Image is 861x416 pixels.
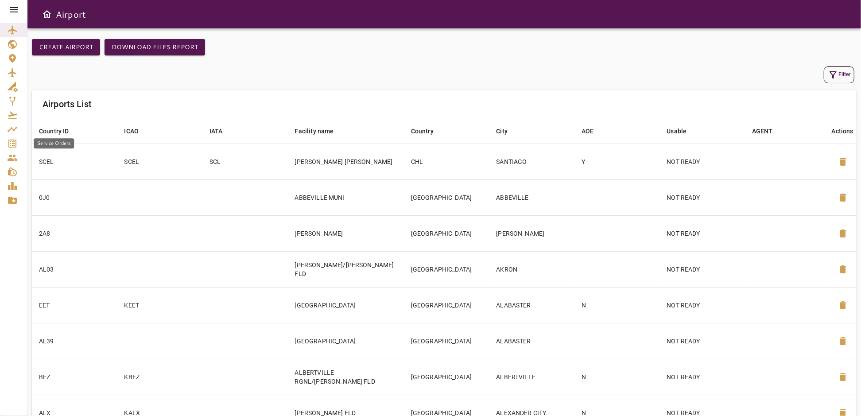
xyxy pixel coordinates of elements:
button: Delete Airport [833,223,854,244]
td: [PERSON_NAME] [PERSON_NAME] [288,144,404,179]
td: [GEOGRAPHIC_DATA] [404,323,489,359]
td: KBFZ [117,359,203,395]
span: AGENT [752,126,784,136]
span: Facility name [295,126,345,136]
button: Open drawer [38,5,56,23]
button: Delete Airport [833,259,854,280]
button: Delete Airport [833,151,854,172]
h6: Airports List [43,97,92,111]
span: delete [838,228,849,239]
td: Y [574,144,660,179]
p: NOT READY [667,157,738,166]
td: ALBERTVILLE RGNL/[PERSON_NAME] FLD [288,359,404,395]
span: delete [838,300,849,311]
span: Usable [667,126,698,136]
h6: Airport [56,7,86,21]
span: City [496,126,519,136]
td: CHL [404,144,489,179]
span: delete [838,264,849,275]
div: Country ID [39,126,69,136]
td: ABBEVILLE [489,179,574,215]
td: BFZ [32,359,117,395]
p: NOT READY [667,229,738,238]
p: NOT READY [667,193,738,202]
td: AL03 [32,251,117,287]
td: [GEOGRAPHIC_DATA] [404,359,489,395]
div: ICAO [124,126,139,136]
div: Country [411,126,434,136]
button: Delete Airport [833,366,854,388]
td: ALBERTVILLE [489,359,574,395]
p: NOT READY [667,373,738,381]
td: ALABASTER [489,323,574,359]
td: N [574,287,660,323]
td: 2A8 [32,215,117,251]
p: NOT READY [667,337,738,346]
span: ICAO [124,126,151,136]
button: Filter [824,66,854,83]
span: Country [411,126,445,136]
span: delete [838,336,849,346]
td: SANTIAGO [489,144,574,179]
span: IATA [209,126,234,136]
td: SCL [202,144,288,179]
span: AOE [582,126,605,136]
td: [GEOGRAPHIC_DATA] [404,215,489,251]
div: AOE [582,126,593,136]
td: [GEOGRAPHIC_DATA] [404,179,489,215]
div: Facility name [295,126,334,136]
div: Usable [667,126,686,136]
td: [GEOGRAPHIC_DATA] [288,287,404,323]
td: [PERSON_NAME] [489,215,574,251]
button: Delete Airport [833,330,854,352]
td: AL39 [32,323,117,359]
td: [PERSON_NAME] [288,215,404,251]
td: EET [32,287,117,323]
button: Delete Airport [833,295,854,316]
td: [GEOGRAPHIC_DATA] [404,251,489,287]
td: 0J0 [32,179,117,215]
button: Download Files Report [105,39,205,55]
div: IATA [209,126,223,136]
p: NOT READY [667,265,738,274]
p: NOT READY [667,301,738,310]
td: KEET [117,287,203,323]
div: AGENT [752,126,773,136]
span: delete [838,156,849,167]
div: City [496,126,508,136]
span: Country ID [39,126,81,136]
td: SCEL [32,144,117,179]
td: ABBEVILLE MUNI [288,179,404,215]
td: [PERSON_NAME]/[PERSON_NAME] FLD [288,251,404,287]
td: N [574,359,660,395]
td: [GEOGRAPHIC_DATA] [404,287,489,323]
span: delete [838,192,849,203]
td: ALABASTER [489,287,574,323]
div: Service Orders [34,138,74,148]
span: delete [838,372,849,382]
td: SCEL [117,144,203,179]
button: Delete Airport [833,187,854,208]
td: [GEOGRAPHIC_DATA] [288,323,404,359]
td: AKRON [489,251,574,287]
button: Create airport [32,39,100,55]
